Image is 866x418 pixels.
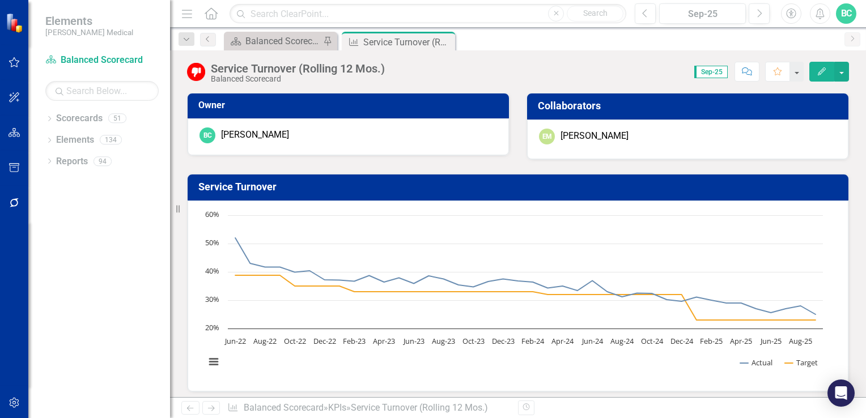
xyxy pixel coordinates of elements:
button: BC [836,3,856,24]
div: » » [227,402,510,415]
button: Show Actual [740,357,772,368]
text: Aug-23 [432,336,455,346]
button: Sep-25 [659,3,746,24]
div: [PERSON_NAME] [561,130,629,143]
div: Chart. Highcharts interactive chart. [199,210,837,379]
h3: Owner [198,100,502,110]
div: 51 [108,114,126,123]
text: 40% [205,266,219,276]
text: Aug-25 [789,336,812,346]
text: Apr-23 [373,336,395,346]
a: Balanced Scorecard [244,402,324,413]
input: Search ClearPoint... [230,4,626,24]
text: Oct-24 [641,336,664,346]
a: Balanced Scorecard Welcome Page [227,34,320,48]
span: Elements [45,14,133,28]
text: 20% [205,322,219,332]
svg: Interactive chart [199,210,829,379]
div: 94 [94,156,112,166]
button: Search [567,6,623,22]
div: BC [199,127,215,143]
button: View chart menu, Chart [206,354,222,370]
a: Reports [56,155,88,168]
text: Aug-22 [253,336,277,346]
div: Service Turnover (Rolling 12 Mos.) [351,402,488,413]
text: Apr-24 [551,336,574,346]
text: Dec-22 [313,336,336,346]
text: Jun-25 [759,336,782,346]
div: Open Intercom Messenger [827,379,855,407]
span: Search [583,8,608,18]
text: 60% [205,209,219,219]
text: Dec-23 [492,336,515,346]
a: KPIs [328,402,346,413]
text: 30% [205,294,219,304]
a: Scorecards [56,112,103,125]
div: [PERSON_NAME] [221,129,289,142]
button: Show Target [785,357,818,368]
img: ClearPoint Strategy [6,13,26,33]
text: Oct-22 [284,336,306,346]
div: 134 [100,135,122,145]
div: Service Turnover (Rolling 12 Mos.) [211,62,385,75]
text: Apr-25 [730,336,752,346]
text: Feb-25 [700,336,723,346]
a: Elements [56,134,94,147]
text: Oct-23 [462,336,485,346]
div: Sep-25 [663,7,742,21]
small: [PERSON_NAME] Medical [45,28,133,37]
div: Balanced Scorecard [211,75,385,83]
text: 50% [205,237,219,248]
img: Below Target [187,63,205,81]
input: Search Below... [45,81,159,101]
text: Jun-22 [224,336,246,346]
div: Service Turnover (Rolling 12 Mos.) [363,35,452,49]
text: Jun-24 [581,336,604,346]
text: Feb-23 [343,336,366,346]
text: Feb-24 [521,336,545,346]
div: Balanced Scorecard Welcome Page [245,34,320,48]
text: Dec-24 [670,336,694,346]
text: Jun-23 [402,336,424,346]
div: EM [539,129,555,144]
h3: Collaborators [538,100,842,112]
a: Balanced Scorecard [45,54,159,67]
text: Aug-24 [610,336,634,346]
h3: Service Turnover [198,181,842,193]
span: Sep-25 [694,66,728,78]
